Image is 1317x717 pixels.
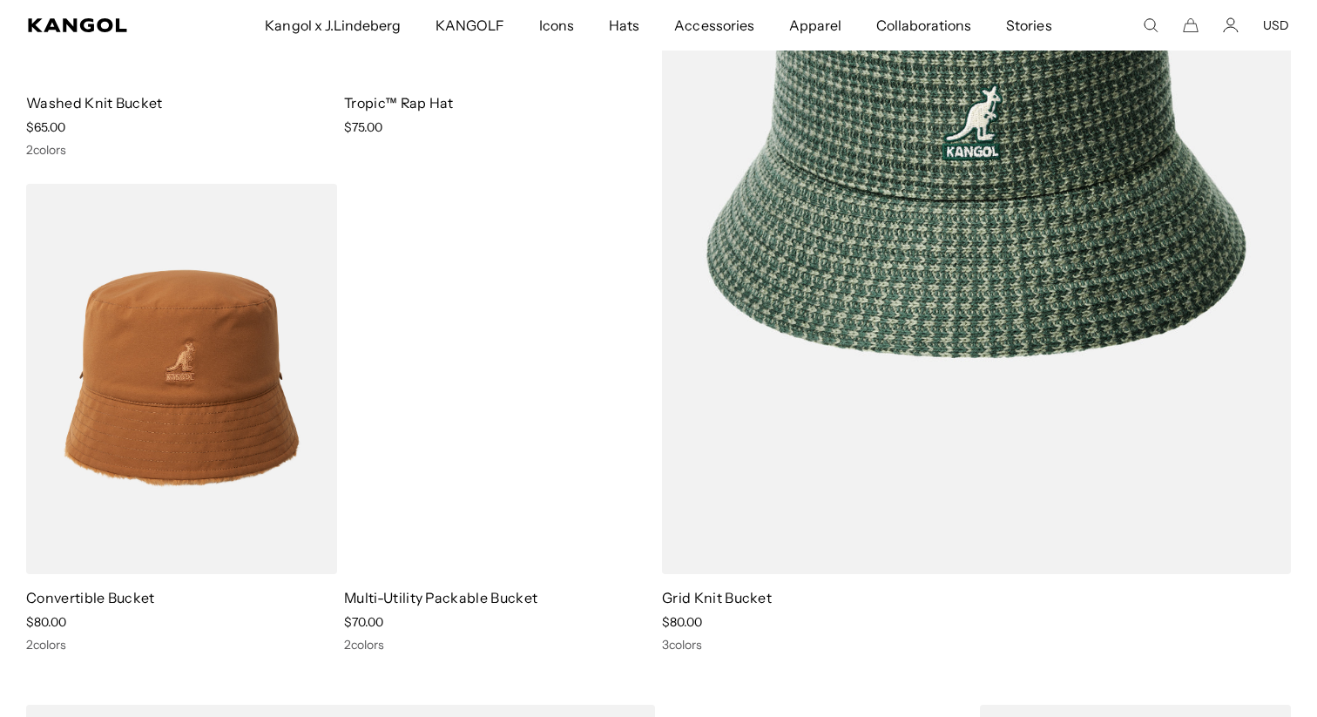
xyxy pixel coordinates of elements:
[26,614,66,630] span: $80.00
[662,614,702,630] span: $80.00
[28,18,174,32] a: Kangol
[662,589,772,606] a: Grid Knit Bucket
[662,637,1291,653] div: 3 colors
[344,184,655,574] img: Multi-Utility Packable Bucket
[1223,17,1239,33] a: Account
[344,119,382,135] span: $75.00
[26,94,163,112] a: Washed Knit Bucket
[1183,17,1199,33] button: Cart
[344,94,454,112] a: Tropic™ Rap Hat
[26,142,337,158] div: 2 colors
[26,637,337,653] div: 2 colors
[26,184,337,574] img: Convertible Bucket
[1143,17,1158,33] summary: Search here
[26,119,65,135] span: $65.00
[344,589,537,606] a: Multi-Utility Packable Bucket
[344,614,383,630] span: $70.00
[1263,17,1289,33] button: USD
[344,637,655,653] div: 2 colors
[26,589,155,606] a: Convertible Bucket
